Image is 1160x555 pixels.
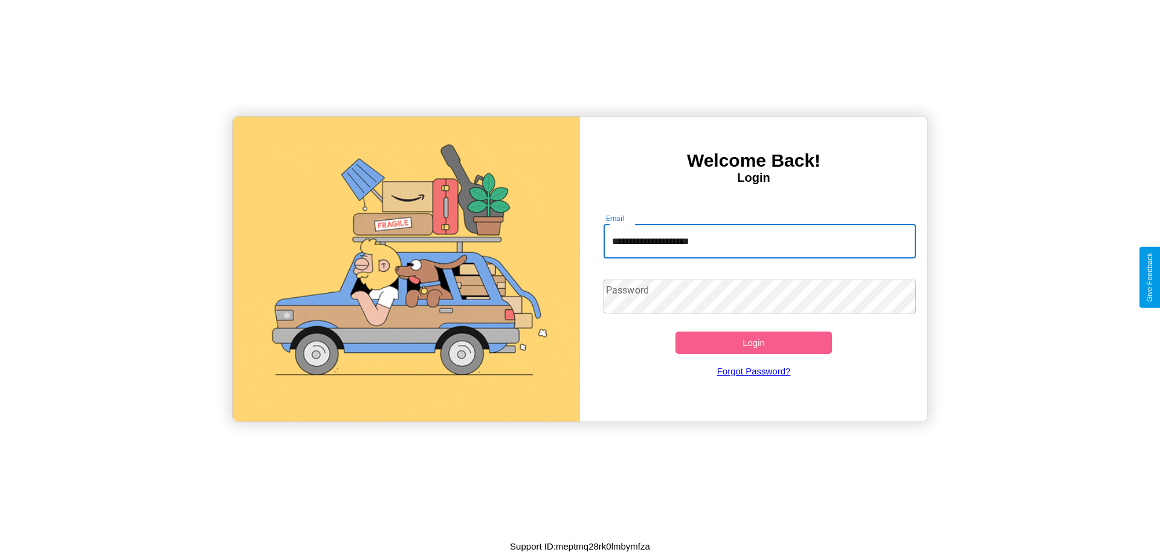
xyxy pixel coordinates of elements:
img: gif [233,117,580,422]
h3: Welcome Back! [580,150,927,171]
p: Support ID: meptmq28rk0lmbymfza [510,538,650,554]
h4: Login [580,171,927,185]
button: Login [675,332,832,354]
div: Give Feedback [1145,253,1154,302]
a: Forgot Password? [598,354,910,388]
label: Email [606,213,625,223]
